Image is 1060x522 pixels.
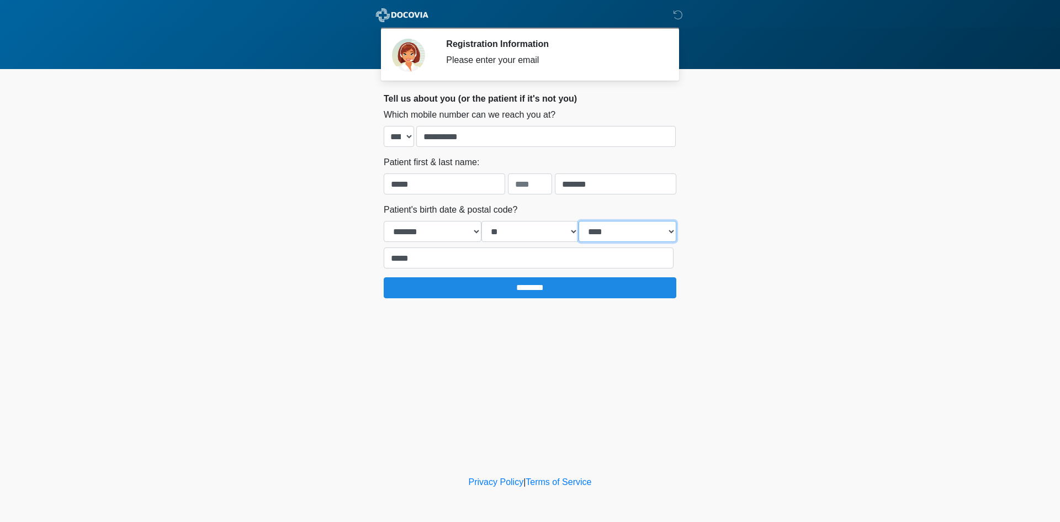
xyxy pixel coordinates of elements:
[392,39,425,72] img: Agent Avatar
[523,477,526,487] a: |
[446,54,660,67] div: Please enter your email
[384,156,479,169] label: Patient first & last name:
[384,93,676,104] h2: Tell us about you (or the patient if it's not you)
[469,477,524,487] a: Privacy Policy
[384,108,555,122] label: Which mobile number can we reach you at?
[526,477,591,487] a: Terms of Service
[446,39,660,49] h2: Registration Information
[373,8,432,22] img: ABC Med Spa- GFEase Logo
[384,203,517,217] label: Patient's birth date & postal code?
